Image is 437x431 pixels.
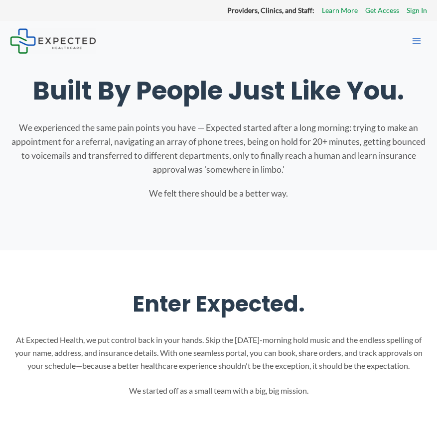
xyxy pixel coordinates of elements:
a: Get Access [365,4,399,17]
p: At Expected Health, we put control back in your hands. Skip the [DATE]-morning hold music and the... [10,333,427,372]
p: We experienced the same pain points you have — Expected started after a long morning: trying to m... [10,121,427,177]
p: We started off as a small team with a big, big mission. [10,384,427,397]
strong: Providers, Clinics, and Staff: [227,6,314,14]
a: Learn More [322,4,358,17]
button: Main menu toggle [406,30,427,51]
h2: Enter Expected. [10,290,427,319]
a: Sign In [407,4,427,17]
h1: Built By People Just Like You. [10,76,427,106]
img: Expected Healthcare Logo - side, dark font, small [10,28,96,54]
p: We felt there should be a better way. [10,187,427,201]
